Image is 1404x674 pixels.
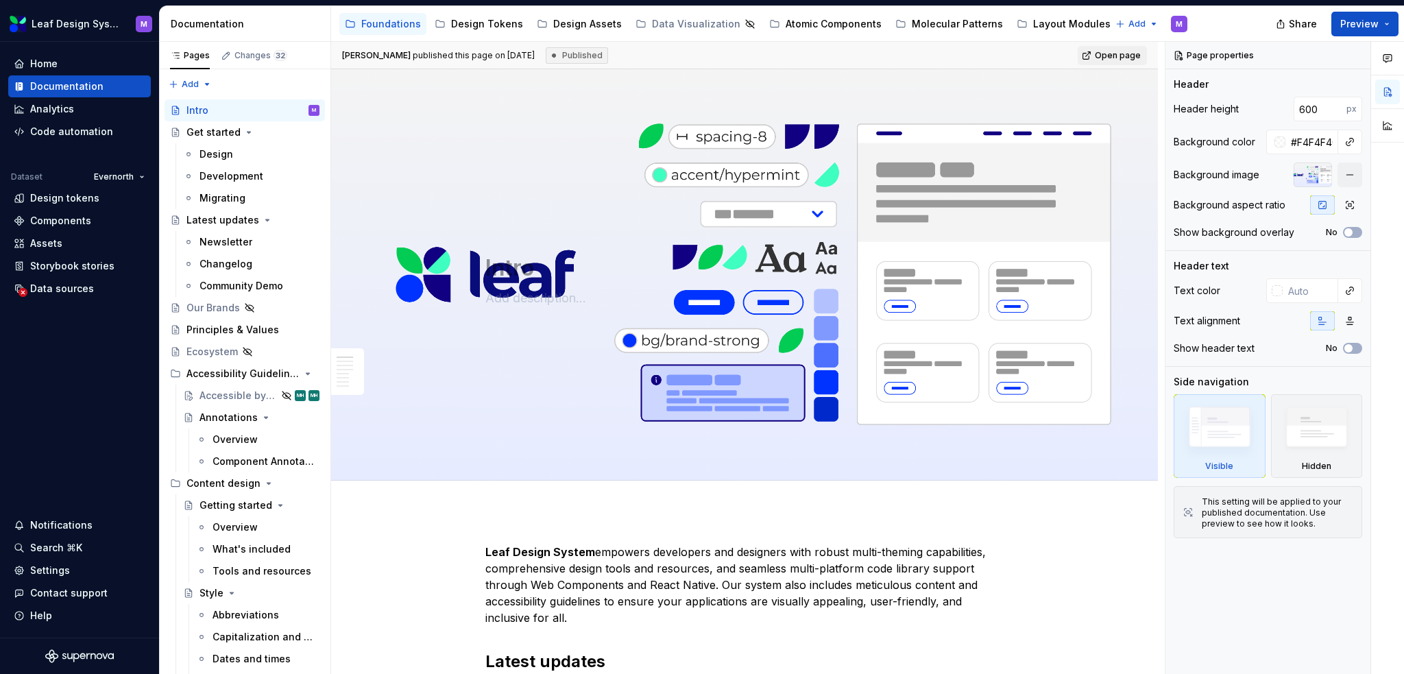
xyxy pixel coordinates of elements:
div: Development [199,169,263,183]
p: empowers developers and designers with robust multi-theming capabilities, comprehensive design to... [485,544,1004,626]
a: Open page [1078,46,1147,65]
div: Changelog [199,257,252,271]
button: Share [1269,12,1326,36]
button: Help [8,605,151,627]
div: What's included [213,542,291,556]
div: Overview [213,520,258,534]
div: Design tokens [30,191,99,205]
img: 6e787e26-f4c0-4230-8924-624fe4a2d214.png [10,16,26,32]
a: Atomic Components [764,13,887,35]
strong: Leaf Design System [485,545,595,559]
a: Design tokens [8,187,151,209]
div: Visible [1174,394,1266,478]
div: Search ⌘K [30,541,82,555]
a: Assets [8,232,151,254]
div: Show header text [1174,341,1255,355]
div: Documentation [171,17,325,31]
h2: Latest updates [485,651,1004,673]
div: Visible [1205,461,1233,472]
span: Add [182,79,199,90]
a: Documentation [8,75,151,97]
div: Assets [30,237,62,250]
div: Hidden [1302,461,1331,472]
div: Capitalization and casing [213,630,317,644]
a: Newsletter [178,231,325,253]
div: Accessibility Guidelines [165,363,325,385]
div: Get started [186,125,241,139]
div: Design Assets [553,17,622,31]
span: [PERSON_NAME] [342,50,411,60]
div: Intro [186,104,208,117]
div: Molecular Patterns [912,17,1003,31]
div: Accessible by Design [199,389,277,402]
div: Published [546,47,608,64]
div: Content design [165,472,325,494]
a: Home [8,53,151,75]
div: Tools and resources [213,564,311,578]
input: Auto [1294,97,1346,121]
div: Foundations [361,17,421,31]
div: Header text [1174,259,1229,273]
div: M [312,104,316,117]
div: Contact support [30,586,108,600]
div: Component Annotations [213,455,317,468]
button: Add [165,75,216,94]
a: Storybook stories [8,255,151,277]
button: Notifications [8,514,151,536]
a: Layout Modules [1011,13,1116,35]
div: Abbreviations [213,608,279,622]
a: Get started [165,121,325,143]
a: Tools and resources [191,560,325,582]
span: Share [1289,17,1317,31]
a: What's included [191,538,325,560]
span: Evernorth [94,171,134,182]
a: Overview [191,429,325,450]
div: Documentation [30,80,104,93]
div: Data sources [30,282,94,296]
div: Home [30,57,58,71]
div: MH [297,389,304,402]
div: Hidden [1271,394,1363,478]
a: Getting started [178,494,325,516]
a: Capitalization and casing [191,626,325,648]
button: Search ⌘K [8,537,151,559]
a: Community Demo [178,275,325,297]
div: Text color [1174,284,1220,298]
div: Accessibility Guidelines [186,367,300,381]
div: Page tree [339,10,1109,38]
label: No [1326,343,1338,354]
div: Newsletter [199,235,252,249]
div: Design Tokens [451,17,523,31]
span: Preview [1340,17,1379,31]
div: Settings [30,564,70,577]
a: Our Brands [165,297,325,319]
div: Layout Modules [1033,17,1111,31]
a: Principles & Values [165,319,325,341]
div: Community Demo [199,279,283,293]
input: Auto [1285,130,1338,154]
span: published this page on [DATE] [342,50,535,61]
div: Migrating [199,191,245,205]
div: M [1176,19,1183,29]
label: No [1326,227,1338,238]
div: Dataset [11,171,43,182]
div: M [141,19,147,29]
button: Contact support [8,582,151,604]
button: Preview [1331,12,1399,36]
button: Evernorth [88,167,151,186]
div: Atomic Components [786,17,882,31]
a: Dates and times [191,648,325,670]
div: Pages [170,50,210,61]
a: Molecular Patterns [890,13,1008,35]
svg: Supernova Logo [45,649,114,663]
a: Code automation [8,121,151,143]
div: Background aspect ratio [1174,198,1285,212]
a: Overview [191,516,325,538]
span: 32 [274,50,287,61]
a: Abbreviations [191,604,325,626]
div: Style [199,586,223,600]
a: IntroM [165,99,325,121]
a: Analytics [8,98,151,120]
div: Notifications [30,518,93,532]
